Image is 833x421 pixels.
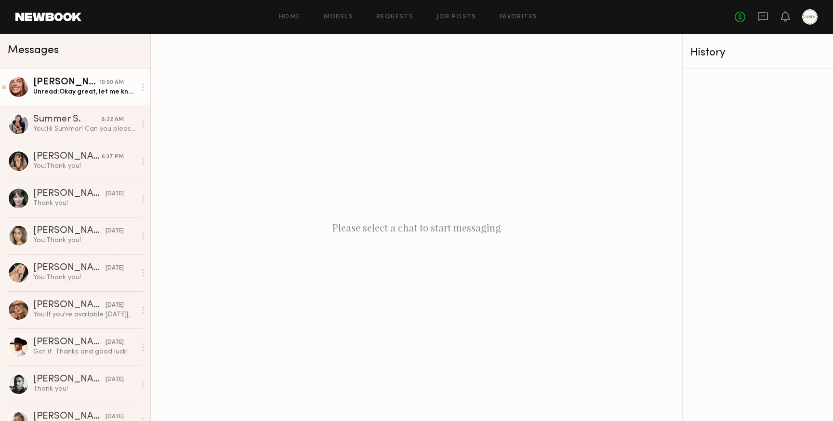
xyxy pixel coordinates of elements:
div: 10:00 AM [99,78,124,87]
div: [DATE] [106,227,124,236]
div: [PERSON_NAME] [33,78,99,87]
a: Home [279,14,301,20]
div: [DATE] [106,301,124,310]
div: You: Thank you! [33,236,136,245]
a: Job Posts [436,14,476,20]
div: [PERSON_NAME] [33,189,106,199]
span: Messages [8,45,59,56]
a: Requests [376,14,413,20]
div: 6:37 PM [102,152,124,162]
div: You: Thank you! [33,162,136,171]
div: Summer S. [33,115,101,124]
div: [PERSON_NAME] [33,338,106,347]
div: History [690,47,825,58]
div: You: If you're available [DATE][DATE] from 3:30-5:30 please send us three raw unedited selfies of... [33,310,136,319]
div: Please select a chat to start messaging [151,34,682,421]
div: [PERSON_NAME] [33,263,106,273]
div: 8:22 AM [101,115,124,124]
div: [DATE] [106,190,124,199]
div: [PERSON_NAME] [33,300,106,310]
div: Thank you! [33,199,136,208]
div: [DATE] [106,264,124,273]
div: Unread: Okay great, let me know. Thank you! [33,87,136,96]
div: You: Hi Summer! Can you please send us the photos requested above? We will be making a final deci... [33,124,136,134]
div: Got it. Thanks and good luck! [33,347,136,356]
div: [PERSON_NAME] [33,375,106,384]
div: [PERSON_NAME] [33,152,102,162]
div: You: Thank you! [33,273,136,282]
div: [DATE] [106,338,124,347]
div: [DATE] [106,375,124,384]
a: Favorites [500,14,538,20]
a: Models [324,14,353,20]
div: [PERSON_NAME] [33,226,106,236]
div: Thank you! [33,384,136,394]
